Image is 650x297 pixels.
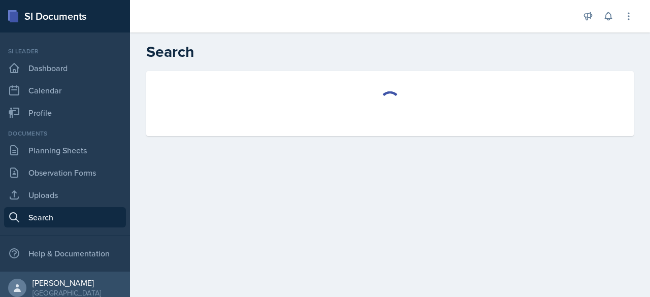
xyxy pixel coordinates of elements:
[4,140,126,160] a: Planning Sheets
[4,47,126,56] div: Si leader
[4,185,126,205] a: Uploads
[4,103,126,123] a: Profile
[32,278,101,288] div: [PERSON_NAME]
[4,80,126,101] a: Calendar
[146,43,634,61] h2: Search
[4,162,126,183] a: Observation Forms
[4,207,126,227] a: Search
[4,58,126,78] a: Dashboard
[4,129,126,138] div: Documents
[4,243,126,263] div: Help & Documentation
